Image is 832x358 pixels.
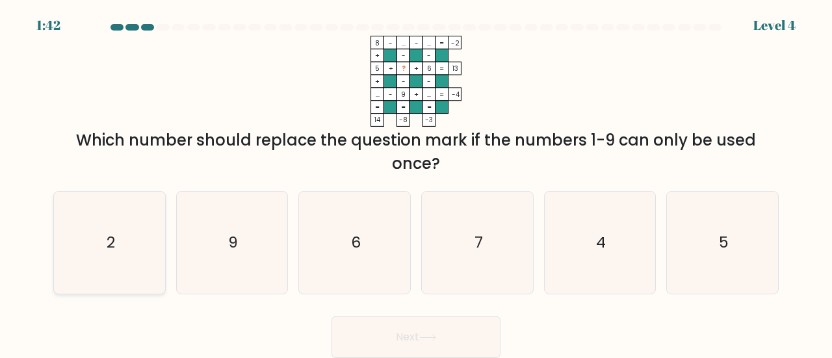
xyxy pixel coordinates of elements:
[427,90,431,99] tspan: ...
[389,90,393,99] tspan: -
[414,64,419,73] tspan: +
[376,64,380,73] tspan: 5
[399,115,408,125] tspan: -8
[427,77,431,86] tspan: -
[376,102,380,112] tspan: =
[36,16,60,35] div: 1:42
[375,115,381,125] tspan: 14
[389,64,393,73] tspan: +
[402,38,406,48] tspan: ...
[439,90,444,99] tspan: =
[376,51,380,60] tspan: +
[427,38,431,48] tspan: ...
[376,38,380,48] tspan: 8
[719,231,729,253] text: 5
[753,16,796,35] div: Level 4
[427,102,432,112] tspan: =
[376,90,380,99] tspan: ...
[402,64,406,73] tspan: ?
[427,64,432,73] tspan: 6
[61,129,771,175] div: Which number should replace the question mark if the numbers 1-9 can only be used once?
[376,77,380,86] tspan: +
[452,90,460,99] tspan: -4
[351,231,361,253] text: 6
[402,77,406,86] tspan: -
[415,38,419,48] tspan: -
[439,38,444,48] tspan: =
[331,316,500,358] button: Next
[228,231,238,253] text: 9
[414,90,419,99] tspan: +
[106,231,114,253] text: 2
[439,64,444,73] tspan: =
[425,115,433,125] tspan: -3
[451,38,460,48] tspan: -2
[402,51,406,60] tspan: -
[452,64,458,73] tspan: 13
[389,38,393,48] tspan: -
[474,231,482,253] text: 7
[427,51,431,60] tspan: -
[401,90,406,99] tspan: 9
[401,102,406,112] tspan: =
[596,231,606,253] text: 4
